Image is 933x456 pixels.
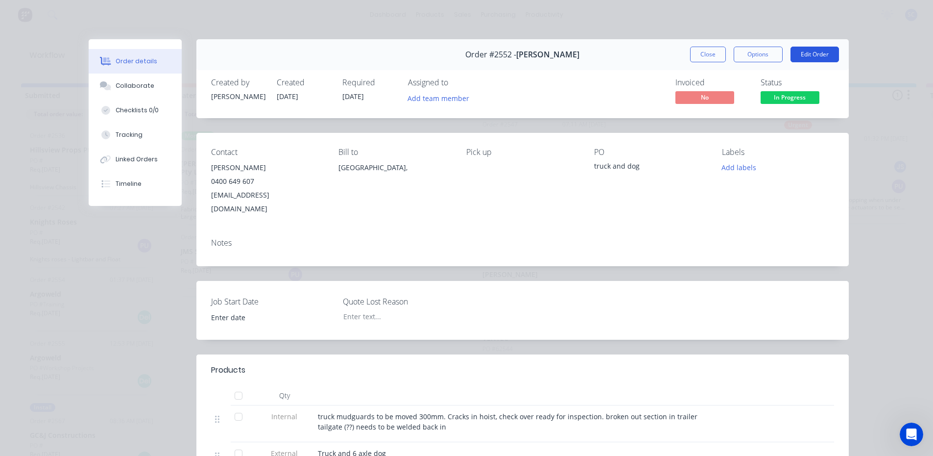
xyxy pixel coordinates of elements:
[717,161,762,174] button: Add labels
[761,91,819,106] button: In Progress
[338,148,451,157] div: Bill to
[675,78,749,87] div: Invoiced
[342,92,364,101] span: [DATE]
[338,161,451,175] div: [GEOGRAPHIC_DATA],
[116,130,143,139] div: Tracking
[211,296,334,307] label: Job Start Date
[900,423,923,446] iframe: Intercom live chat
[116,81,154,90] div: Collaborate
[211,161,323,216] div: [PERSON_NAME]0400 649 607[EMAIL_ADDRESS][DOMAIN_NAME]
[259,411,310,422] span: Internal
[466,148,578,157] div: Pick up
[277,92,298,101] span: [DATE]
[761,78,834,87] div: Status
[116,57,157,66] div: Order details
[89,98,182,123] button: Checklists 0/0
[89,74,182,98] button: Collaborate
[465,50,516,59] span: Order #2552 -
[255,386,314,405] div: Qty
[342,78,396,87] div: Required
[318,412,699,431] span: truck mudguards to be moved 300mm. Cracks in hoist, check over ready for inspection. broken out s...
[402,91,474,104] button: Add team member
[211,238,834,248] div: Notes
[89,172,182,196] button: Timeline
[116,106,159,115] div: Checklists 0/0
[116,155,158,164] div: Linked Orders
[408,78,506,87] div: Assigned to
[116,179,142,188] div: Timeline
[211,148,323,157] div: Contact
[211,91,265,101] div: [PERSON_NAME]
[761,91,819,103] span: In Progress
[89,147,182,172] button: Linked Orders
[211,175,323,188] div: 0400 649 607
[734,47,783,62] button: Options
[790,47,839,62] button: Edit Order
[204,310,326,325] input: Enter date
[516,50,579,59] span: [PERSON_NAME]
[211,364,245,376] div: Products
[211,161,323,175] div: [PERSON_NAME]
[408,91,475,104] button: Add team member
[594,161,706,175] div: truck and dog
[690,47,726,62] button: Close
[211,78,265,87] div: Created by
[277,78,331,87] div: Created
[594,148,706,157] div: PO
[211,188,323,216] div: [EMAIL_ADDRESS][DOMAIN_NAME]
[675,91,734,103] span: No
[722,148,834,157] div: Labels
[89,123,182,147] button: Tracking
[338,161,451,192] div: [GEOGRAPHIC_DATA],
[89,49,182,74] button: Order details
[343,296,465,307] label: Quote Lost Reason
